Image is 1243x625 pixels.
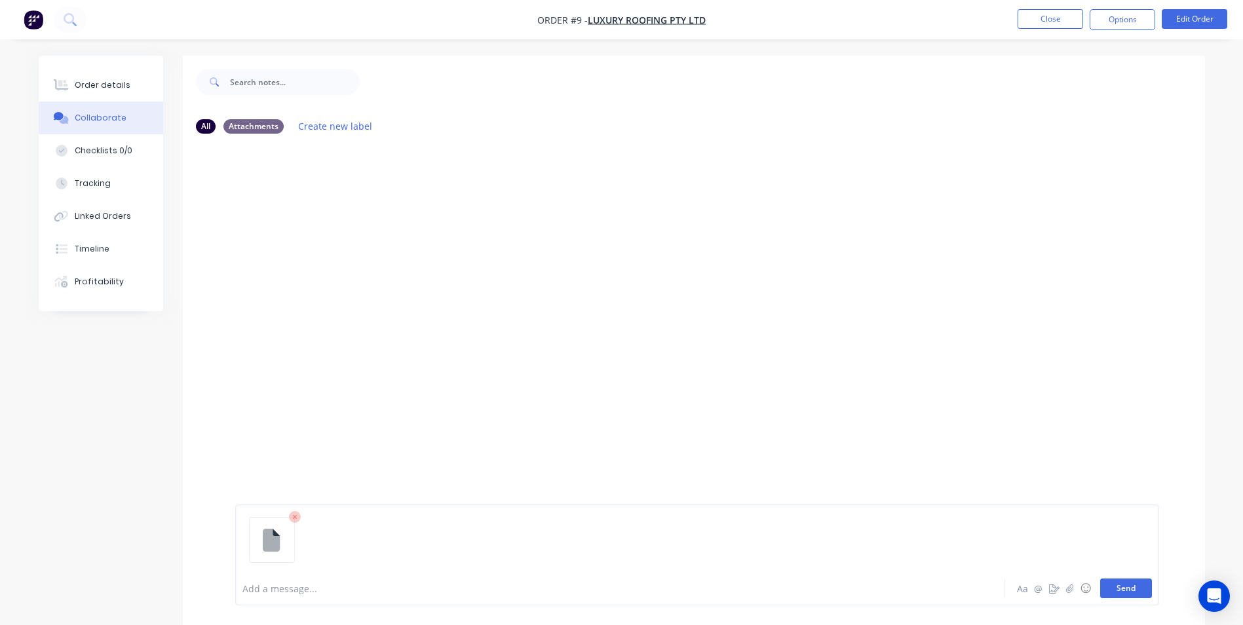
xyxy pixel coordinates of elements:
button: Checklists 0/0 [39,134,163,167]
div: Attachments [223,119,284,134]
button: Linked Orders [39,200,163,233]
div: Checklists 0/0 [75,145,132,157]
div: Order details [75,79,130,91]
div: Timeline [75,243,109,255]
button: Order details [39,69,163,102]
button: @ [1031,580,1046,596]
button: Edit Order [1162,9,1227,29]
button: Send [1100,578,1152,598]
div: Collaborate [75,112,126,124]
a: Luxury Roofing Pty Ltd [588,14,706,26]
button: Aa [1015,580,1031,596]
button: Create new label [292,117,379,135]
span: Order #9 - [537,14,588,26]
div: Linked Orders [75,210,131,222]
div: Profitability [75,276,124,288]
button: Collaborate [39,102,163,134]
button: Close [1018,9,1083,29]
button: Tracking [39,167,163,200]
div: All [196,119,216,134]
button: Profitability [39,265,163,298]
button: ☺ [1078,580,1094,596]
button: Timeline [39,233,163,265]
img: Factory [24,10,43,29]
input: Search notes... [230,69,360,95]
button: Options [1090,9,1155,30]
div: Tracking [75,178,111,189]
div: Open Intercom Messenger [1198,580,1230,612]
